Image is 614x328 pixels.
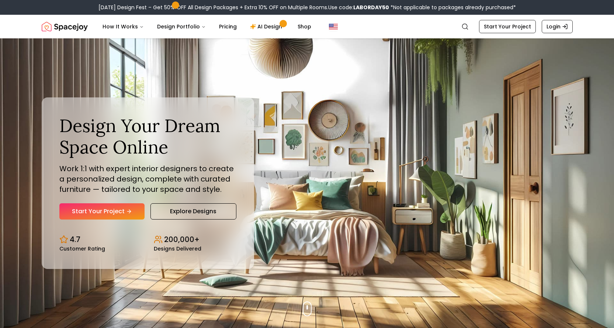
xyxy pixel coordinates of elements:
a: Start Your Project [59,203,145,220]
p: Work 1:1 with expert interior designers to create a personalized design, complete with curated fu... [59,163,236,194]
span: *Not applicable to packages already purchased* [389,4,516,11]
small: Customer Rating [59,246,105,251]
a: Explore Designs [150,203,236,220]
img: United States [329,22,338,31]
h1: Design Your Dream Space Online [59,115,236,158]
small: Designs Delivered [154,246,201,251]
img: Spacejoy Logo [42,19,88,34]
a: AI Design [244,19,290,34]
a: Pricing [213,19,243,34]
div: [DATE] Design Fest – Get 50% OFF All Design Packages + Extra 10% OFF on Multiple Rooms. [98,4,516,11]
a: Start Your Project [479,20,536,33]
nav: Main [97,19,317,34]
p: 4.7 [70,234,80,245]
button: Design Portfolio [151,19,212,34]
nav: Global [42,15,573,38]
b: LABORDAY50 [353,4,389,11]
span: Use code: [328,4,389,11]
a: Spacejoy [42,19,88,34]
button: How It Works [97,19,150,34]
div: Design stats [59,228,236,251]
a: Shop [292,19,317,34]
p: 200,000+ [164,234,200,245]
a: Login [542,20,573,33]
